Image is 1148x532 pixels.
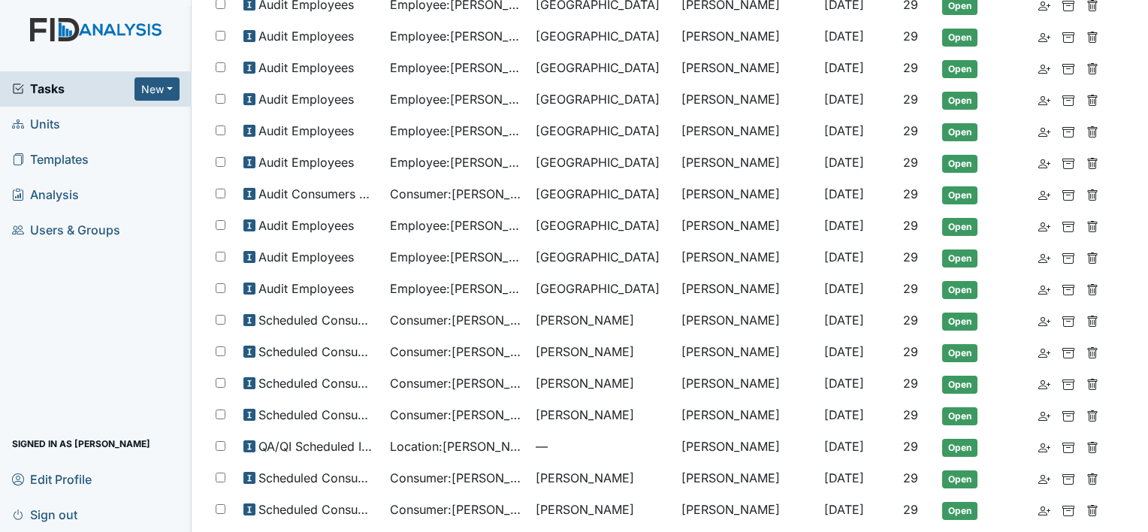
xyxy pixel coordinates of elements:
[12,503,77,526] span: Sign out
[942,407,977,425] span: Open
[942,344,977,362] span: Open
[903,218,918,233] span: 29
[675,337,818,368] td: [PERSON_NAME]
[258,153,354,171] span: Audit Employees
[942,439,977,457] span: Open
[824,29,864,44] span: [DATE]
[12,219,120,242] span: Users & Groups
[675,305,818,337] td: [PERSON_NAME]
[675,147,818,179] td: [PERSON_NAME]
[1086,469,1098,487] a: Delete
[675,242,818,274] td: [PERSON_NAME]
[942,470,977,488] span: Open
[1086,59,1098,77] a: Delete
[903,407,918,422] span: 29
[390,248,524,266] span: Employee : [PERSON_NAME]
[1062,248,1074,266] a: Archive
[1086,311,1098,329] a: Delete
[390,153,524,171] span: Employee : [PERSON_NAME]
[536,374,634,392] span: [PERSON_NAME]
[1086,406,1098,424] a: Delete
[1062,153,1074,171] a: Archive
[390,59,524,77] span: Employee : [PERSON_NAME]
[258,374,377,392] span: Scheduled Consumer Chart Review
[390,343,524,361] span: Consumer : [PERSON_NAME]
[903,439,918,454] span: 29
[12,113,60,136] span: Units
[903,123,918,138] span: 29
[258,185,377,203] span: Audit Consumers Charts
[903,344,918,359] span: 29
[258,469,377,487] span: Scheduled Consumer Chart Review
[536,500,634,518] span: [PERSON_NAME]
[675,431,818,463] td: [PERSON_NAME]
[675,116,818,147] td: [PERSON_NAME]
[536,216,660,234] span: [GEOGRAPHIC_DATA]
[1086,216,1098,234] a: Delete
[258,27,354,45] span: Audit Employees
[942,502,977,520] span: Open
[903,281,918,296] span: 29
[390,437,524,455] span: Location : [PERSON_NAME]
[1062,280,1074,298] a: Archive
[1062,500,1074,518] a: Archive
[942,155,977,173] span: Open
[390,122,524,140] span: Employee : [PERSON_NAME]
[12,148,89,171] span: Templates
[390,280,524,298] span: Employee : [PERSON_NAME]
[942,281,977,299] span: Open
[675,84,818,116] td: [PERSON_NAME]
[1062,27,1074,45] a: Archive
[536,437,669,455] span: —
[536,469,634,487] span: [PERSON_NAME]
[903,186,918,201] span: 29
[258,122,354,140] span: Audit Employees
[536,59,660,77] span: [GEOGRAPHIC_DATA]
[824,313,864,328] span: [DATE]
[942,313,977,331] span: Open
[390,374,524,392] span: Consumer : [PERSON_NAME]
[942,249,977,268] span: Open
[675,274,818,305] td: [PERSON_NAME]
[903,60,918,75] span: 29
[536,90,660,108] span: [GEOGRAPHIC_DATA]
[258,280,354,298] span: Audit Employees
[903,376,918,391] span: 29
[258,216,354,234] span: Audit Employees
[258,500,377,518] span: Scheduled Consumer Chart Review
[390,216,524,234] span: Employee : [PERSON_NAME]
[134,77,180,101] button: New
[536,280,660,298] span: [GEOGRAPHIC_DATA]
[942,123,977,141] span: Open
[390,311,524,329] span: Consumer : [PERSON_NAME]
[536,185,660,203] span: [GEOGRAPHIC_DATA]
[12,432,150,455] span: Signed in as [PERSON_NAME]
[903,313,918,328] span: 29
[675,400,818,431] td: [PERSON_NAME]
[1086,437,1098,455] a: Delete
[942,29,977,47] span: Open
[824,60,864,75] span: [DATE]
[1086,343,1098,361] a: Delete
[824,281,864,296] span: [DATE]
[1062,343,1074,361] a: Archive
[390,90,524,108] span: Employee : [PERSON_NAME][GEOGRAPHIC_DATA]
[12,183,79,207] span: Analysis
[1086,248,1098,266] a: Delete
[942,92,977,110] span: Open
[258,59,354,77] span: Audit Employees
[675,179,818,210] td: [PERSON_NAME]
[12,467,92,491] span: Edit Profile
[390,406,524,424] span: Consumer : [PERSON_NAME]
[1086,374,1098,392] a: Delete
[824,407,864,422] span: [DATE]
[824,344,864,359] span: [DATE]
[675,53,818,84] td: [PERSON_NAME]
[824,218,864,233] span: [DATE]
[1086,153,1098,171] a: Delete
[258,248,354,266] span: Audit Employees
[824,502,864,517] span: [DATE]
[903,249,918,264] span: 29
[824,376,864,391] span: [DATE]
[12,80,134,98] span: Tasks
